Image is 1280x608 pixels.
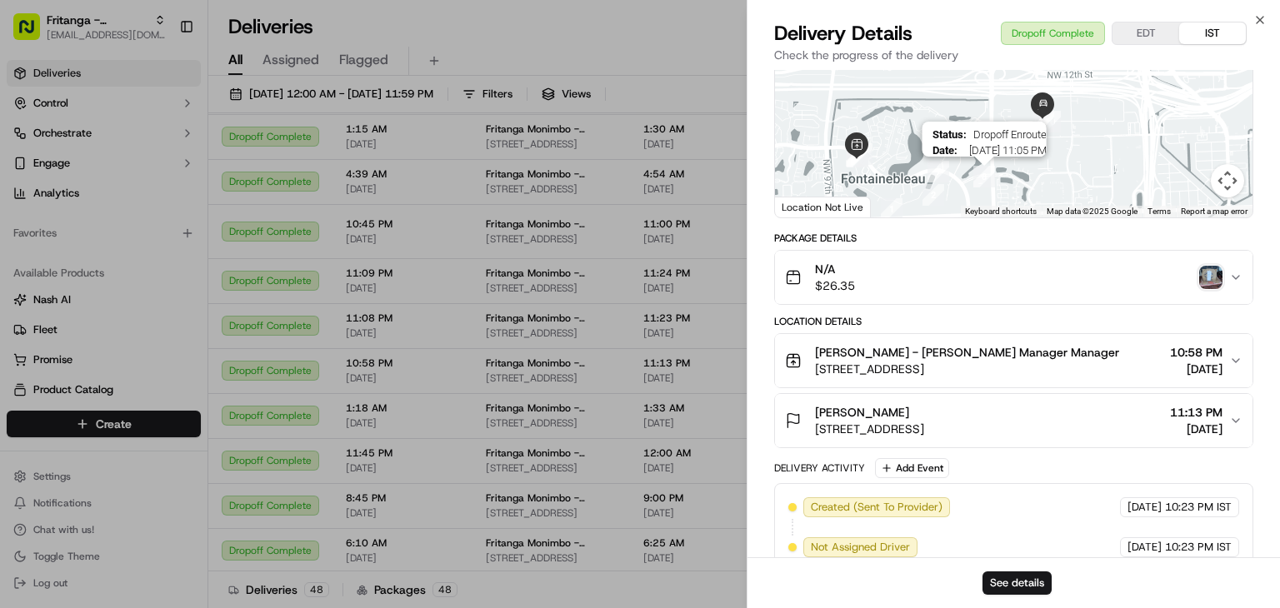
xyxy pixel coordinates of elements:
[982,571,1052,595] button: See details
[147,302,182,316] span: [DATE]
[973,166,995,187] div: 8
[1211,164,1244,197] button: Map camera controls
[815,361,1119,377] span: [STREET_ADDRESS]
[775,334,1252,387] button: [PERSON_NAME] - [PERSON_NAME] Manager Manager[STREET_ADDRESS]10:58 PM[DATE]
[775,197,871,217] div: Location Not Live
[775,394,1252,447] button: [PERSON_NAME][STREET_ADDRESS]11:13 PM[DATE]
[774,20,912,47] span: Delivery Details
[147,257,182,271] span: [DATE]
[283,163,303,183] button: Start new chat
[1170,361,1222,377] span: [DATE]
[774,47,1253,63] p: Check the progress of the delivery
[774,315,1253,328] div: Location Details
[10,365,134,395] a: 📗Knowledge Base
[922,184,944,206] div: 2
[17,287,43,313] img: Joseph V.
[35,158,65,188] img: 1756434665150-4e636765-6d04-44f2-b13a-1d7bbed723a0
[75,175,229,188] div: We're available if you need us!
[963,144,1046,157] span: [DATE] 11:05 PM
[1170,421,1222,437] span: [DATE]
[33,303,47,316] img: 1736555255976-a54dd68f-1ca7-489b-9aae-adbdc363a1c4
[811,540,910,555] span: Not Assigned Driver
[138,302,144,316] span: •
[141,373,154,386] div: 💻
[1199,266,1222,289] img: photo_proof_of_delivery image
[1165,540,1232,555] span: 10:23 PM IST
[815,277,855,294] span: $26.35
[775,251,1252,304] button: N/A$26.35photo_proof_of_delivery image
[1032,111,1054,132] div: 11
[1127,500,1162,515] span: [DATE]
[1039,111,1061,132] div: 10
[779,196,834,217] img: Google
[33,371,127,388] span: Knowledge Base
[1047,207,1137,216] span: Map data ©2025 Google
[17,16,50,49] img: Nash
[811,500,942,515] span: Created (Sent To Provider)
[1112,22,1179,44] button: EDT
[1127,540,1162,555] span: [DATE]
[33,258,47,272] img: 1736555255976-a54dd68f-1ca7-489b-9aae-adbdc363a1c4
[1170,344,1222,361] span: 10:58 PM
[166,412,202,425] span: Pylon
[815,404,909,421] span: [PERSON_NAME]
[1165,500,1232,515] span: 10:23 PM IST
[17,373,30,386] div: 📗
[881,198,902,220] div: 1
[17,158,47,188] img: 1736555255976-a54dd68f-1ca7-489b-9aae-adbdc363a1c4
[815,261,855,277] span: N/A
[972,128,1046,141] span: Dropoff Enroute
[932,144,957,157] span: Date :
[851,143,872,165] div: 3
[779,196,834,217] a: Open this area in Google Maps (opens a new window)
[875,458,949,478] button: Add Event
[965,206,1037,217] button: Keyboard shortcuts
[17,216,112,229] div: Past conversations
[43,107,300,124] input: Got a question? Start typing here...
[815,344,1119,361] span: [PERSON_NAME] - [PERSON_NAME] Manager Manager
[815,421,924,437] span: [STREET_ADDRESS]
[932,128,966,141] span: Status :
[52,257,135,271] span: [PERSON_NAME]
[1181,207,1247,216] a: Report a map error
[1179,22,1246,44] button: IST
[927,161,949,182] div: 7
[117,411,202,425] a: Powered byPylon
[17,66,303,92] p: Welcome 👋
[52,302,135,316] span: [PERSON_NAME]
[138,257,144,271] span: •
[774,232,1253,245] div: Package Details
[1170,404,1222,421] span: 11:13 PM
[75,158,273,175] div: Start new chat
[157,371,267,388] span: API Documentation
[134,365,274,395] a: 💻API Documentation
[258,212,303,232] button: See all
[17,242,43,268] img: Angelique Valdez
[1147,207,1171,216] a: Terms (opens in new tab)
[774,461,865,475] div: Delivery Activity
